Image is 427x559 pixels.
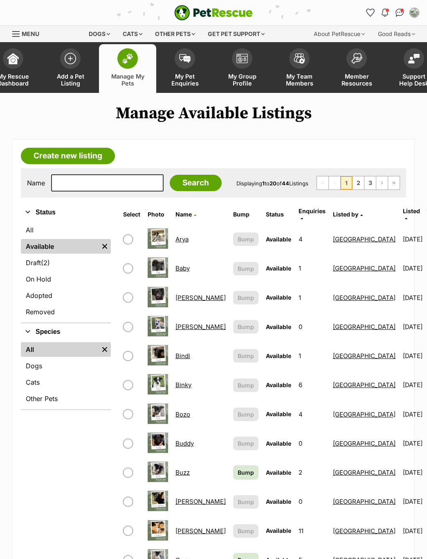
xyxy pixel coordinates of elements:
img: team-members-icon-5396bd8760b3fe7c0b43da4ab00e1e3bb1a5d9ba89233759b79545d2d3fc5d0d.svg [294,53,305,64]
img: add-pet-listing-icon-0afa8454b4691262ce3f59096e99ab1cd57d4a30225e0717b998d2c9b9846f56.svg [65,53,76,64]
a: [PERSON_NAME] [175,527,226,535]
a: [PERSON_NAME] [175,498,226,505]
span: Available [266,381,291,388]
span: Available [266,265,291,272]
a: [GEOGRAPHIC_DATA] [333,381,396,389]
a: All [21,342,99,357]
td: 11 [295,517,329,545]
span: Available [266,294,291,301]
a: Binky [175,381,191,389]
span: Listed by [333,211,358,218]
button: Notifications [378,6,391,19]
span: Member Resources [338,73,375,87]
a: Member Resources [328,44,385,93]
input: Search [170,175,222,191]
td: [DATE] [400,371,426,399]
button: Status [21,207,111,218]
span: Available [266,440,291,447]
th: Photo [144,205,171,224]
td: [DATE] [400,342,426,370]
td: [DATE] [400,284,426,312]
a: Enquiries [299,207,326,221]
a: Create new listing [21,148,115,164]
label: Name [27,179,45,187]
div: Status [21,221,111,322]
span: Bump [238,498,254,506]
span: (2) [41,258,50,268]
td: [DATE] [400,487,426,516]
span: Bump [238,293,254,302]
span: Available [266,410,291,417]
a: My Pet Enquiries [156,44,213,93]
a: On Hold [21,272,111,286]
button: Bump [233,349,258,363]
td: 4 [295,225,329,253]
img: dashboard-icon-eb2f2d2d3e046f16d808141f083e7271f6b2e854fb5c12c21221c1fb7104beca.svg [7,53,19,64]
a: Bindi [175,352,190,360]
a: Removed [21,304,111,319]
a: Add a Pet Listing [42,44,99,93]
a: Listed by [333,211,363,218]
a: Bozo [175,410,190,418]
strong: 1 [262,180,265,187]
a: Arya [175,235,189,243]
a: [GEOGRAPHIC_DATA] [333,235,396,243]
a: My Group Profile [213,44,271,93]
a: Conversations [393,6,406,19]
a: Page 2 [353,176,364,189]
a: [GEOGRAPHIC_DATA] [333,527,396,535]
div: Other pets [149,26,201,42]
td: 0 [295,487,329,516]
span: Available [266,236,291,243]
span: Bump [238,439,254,448]
button: Bump [233,291,258,304]
span: Bump [238,264,254,273]
a: [GEOGRAPHIC_DATA] [333,498,396,505]
span: Bump [238,352,254,360]
a: [GEOGRAPHIC_DATA] [333,264,396,272]
button: Bump [233,437,258,450]
a: [GEOGRAPHIC_DATA] [333,469,396,476]
td: 1 [295,254,329,282]
a: All [21,223,111,237]
img: logo-e224e6f780fb5917bec1dbf3a21bbac754714ae5b6737aabdf751b685950b380.svg [174,5,253,20]
a: My Team Members [271,44,328,93]
span: Name [175,211,192,218]
a: Page 3 [364,176,376,189]
a: Last page [388,176,400,189]
th: Status [263,205,294,224]
button: My account [408,6,421,19]
img: help-desk-icon-fdf02630f3aa405de69fd3d07c3f3aa587a6932b1a1747fa1d2bba05be0121f9.svg [408,54,420,63]
td: 1 [295,342,329,370]
a: Manage My Pets [99,44,156,93]
th: Select [120,205,144,224]
span: Manage My Pets [109,73,146,87]
button: Bump [233,524,258,538]
a: Bump [233,465,258,480]
td: 6 [295,371,329,399]
div: Cats [117,26,148,42]
a: Other Pets [21,391,111,406]
span: Add a Pet Listing [52,73,89,87]
span: My Team Members [281,73,318,87]
span: Bump [238,468,254,477]
button: Bump [233,320,258,334]
td: [DATE] [400,429,426,458]
td: 1 [295,284,329,312]
span: Available [266,323,291,330]
a: Remove filter [99,342,111,357]
a: Remove filter [99,239,111,254]
a: [GEOGRAPHIC_DATA] [333,323,396,331]
a: Available [21,239,99,254]
span: Bump [238,381,254,390]
span: Page 1 [341,176,352,189]
td: [DATE] [400,313,426,341]
div: Get pet support [202,26,270,42]
a: Cats [21,375,111,390]
a: [GEOGRAPHIC_DATA] [333,352,396,360]
a: [GEOGRAPHIC_DATA] [333,440,396,447]
td: [DATE] [400,254,426,282]
div: Good Reads [372,26,421,42]
span: First page [317,176,328,189]
td: 0 [295,313,329,341]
